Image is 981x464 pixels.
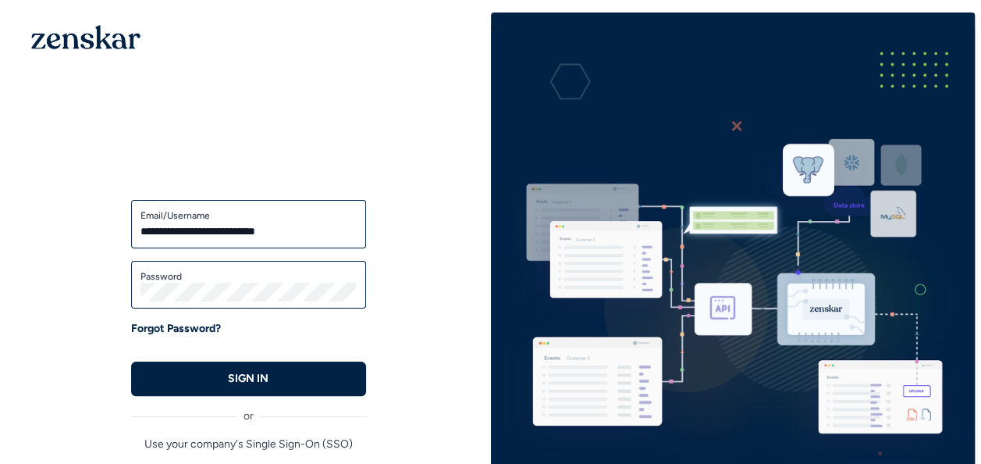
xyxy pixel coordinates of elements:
div: or [131,396,366,424]
p: Use your company's Single Sign-On (SSO) [131,437,366,452]
button: SIGN IN [131,362,366,396]
label: Email/Username [140,209,357,222]
p: SIGN IN [228,371,268,387]
a: Forgot Password? [131,321,221,337]
img: 1OGAJ2xQqyY4LXKgY66KYq0eOWRCkrZdAb3gUhuVAqdWPZE9SRJmCz+oDMSn4zDLXe31Ii730ItAGKgCKgCCgCikA4Av8PJUP... [31,25,140,49]
label: Password [140,270,357,283]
